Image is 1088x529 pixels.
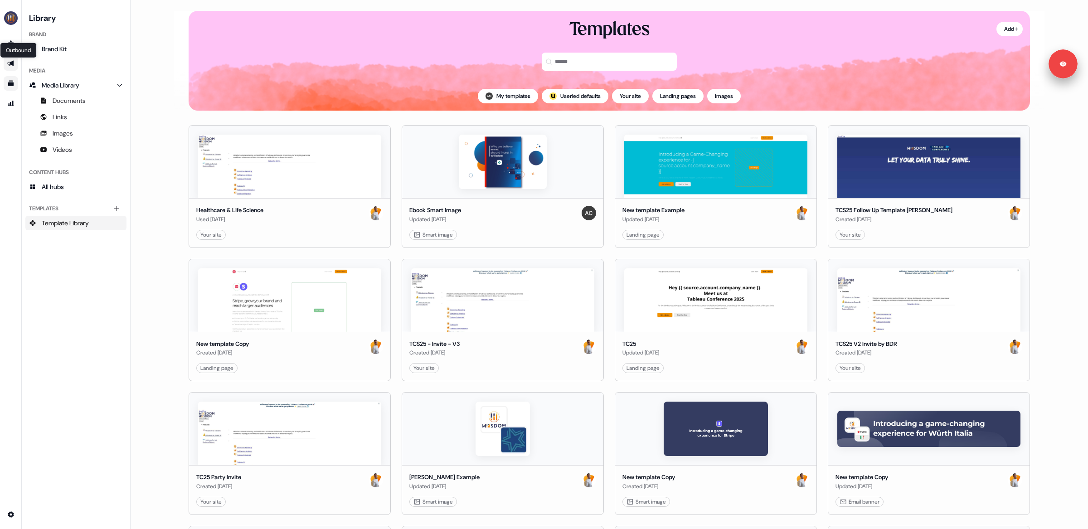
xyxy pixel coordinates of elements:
[840,230,861,239] div: Your site
[622,340,659,349] div: TC25
[652,89,704,103] button: Landing pages
[707,89,741,103] button: Images
[25,42,126,56] a: Brand Kit
[53,129,73,138] span: Images
[795,340,809,354] img: Tony
[200,364,233,373] div: Landing page
[369,340,383,354] img: Tony
[835,206,952,215] div: TCS25 Follow Up Template [PERSON_NAME]
[25,165,126,180] div: Content Hubs
[42,81,79,90] span: Media Library
[196,340,249,349] div: New template Copy
[622,473,675,482] div: New template Copy
[25,216,126,230] a: Template Library
[189,125,391,248] button: Healthcare & Life ScienceHealthcare & Life ScienceUsed [DATE]TonyYour site
[612,89,649,103] button: Your site
[369,206,383,220] img: Tony
[622,348,659,357] div: Updated [DATE]
[4,96,18,111] a: Go to attribution
[486,92,493,100] img: Ailsa
[622,482,675,491] div: Created [DATE]
[835,340,897,349] div: TCS25 V2 Invite by BDR
[53,112,67,121] span: Links
[624,268,807,332] img: TC25
[25,63,126,78] div: Media
[25,11,126,24] h3: Library
[53,96,86,105] span: Documents
[622,206,685,215] div: New template Example
[835,473,888,482] div: New template Copy
[409,348,460,357] div: Created [DATE]
[413,230,453,239] div: Smart image
[25,93,126,108] a: Documents
[624,135,807,198] img: New template Example
[196,348,249,357] div: Created [DATE]
[582,340,596,354] img: Tony
[828,259,1030,382] button: TCS25 V2 Invite by BDRTCS25 V2 Invite by BDRCreated [DATE]TonyYour site
[622,215,685,224] div: Updated [DATE]
[837,135,1020,198] img: TCS25 Follow Up Template Bruno
[835,215,952,224] div: Created [DATE]
[198,402,381,465] img: TC25 Party Invite
[25,110,126,124] a: Links
[795,473,809,487] img: Tony
[25,180,126,194] a: All hubs
[25,142,126,157] a: Videos
[402,392,604,515] button: Ryan Example[PERSON_NAME] ExampleUpdated [DATE]Tony Smart image
[402,259,604,382] button: TCS25 - Invite - V3TCS25 - Invite - V3Created [DATE]TonyYour site
[196,473,241,482] div: TC25 Party Invite
[615,125,817,248] button: New template ExampleNew template ExampleUpdated [DATE]TonyLanding page
[840,364,861,373] div: Your site
[4,36,18,51] a: Go to prospects
[42,182,64,191] span: All hubs
[459,135,547,189] img: Ebook Smart Image
[795,206,809,220] img: Tony
[369,473,383,487] img: Tony
[627,364,660,373] div: Landing page
[411,268,594,332] img: TCS25 - Invite - V3
[409,473,480,482] div: [PERSON_NAME] Example
[198,268,381,332] img: New template Copy
[25,27,126,42] div: Brand
[402,125,604,248] button: Ebook Smart ImageEbook Smart ImageUpdated [DATE]Antoine Smart image
[409,206,461,215] div: Ebook Smart Image
[1008,473,1022,487] img: Tony
[476,402,530,456] img: Ryan Example
[828,125,1030,248] button: TCS25 Follow Up Template BrunoTCS25 Follow Up Template [PERSON_NAME]Created [DATE]TonyYour site
[478,89,538,103] button: My templates
[196,482,241,491] div: Created [DATE]
[42,44,67,53] span: Brand Kit
[4,507,18,522] a: Go to integrations
[4,56,18,71] a: Go to outbound experience
[413,364,435,373] div: Your site
[549,92,557,100] div: ;
[198,135,381,198] img: Healthcare & Life Science
[1008,206,1022,220] img: Tony
[200,230,222,239] div: Your site
[409,482,480,491] div: Updated [DATE]
[837,411,1020,447] img: New template Copy
[835,348,897,357] div: Created [DATE]
[569,18,650,42] div: Templates
[1008,340,1022,354] img: Tony
[828,392,1030,515] button: New template CopyNew template CopyUpdated [DATE]Tony Email banner
[835,482,888,491] div: Updated [DATE]
[409,340,460,349] div: TCS25 - Invite - V3
[615,259,817,382] button: TC25TC25Updated [DATE]TonyLanding page
[615,392,817,515] button: New template CopyNew template CopyCreated [DATE]Tony Smart image
[840,497,879,506] div: Email banner
[837,268,1020,332] img: TCS25 V2 Invite by BDR
[200,497,222,506] div: Your site
[42,218,89,228] span: Template Library
[4,76,18,91] a: Go to templates
[196,206,263,215] div: Healthcare & Life Science
[25,78,126,92] a: Media Library
[542,89,608,103] button: userled logo;Userled defaults
[53,145,72,154] span: Videos
[996,22,1023,36] button: Add
[196,215,263,224] div: Used [DATE]
[409,215,461,224] div: Updated [DATE]
[25,126,126,141] a: Images
[627,230,660,239] div: Landing page
[549,92,557,100] img: userled logo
